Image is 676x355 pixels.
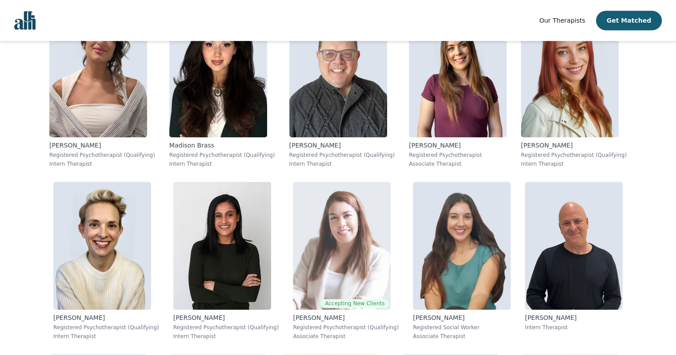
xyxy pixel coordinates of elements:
[53,324,159,331] p: Registered Psychotherapist (Qualifying)
[53,313,159,322] p: [PERSON_NAME]
[521,9,619,137] img: Lacy_Hunter
[413,324,511,331] p: Registered Social Worker
[409,160,507,168] p: Associate Therapist
[413,182,511,310] img: Amrit_Bhangoo
[518,175,630,347] a: Jeff_Watson[PERSON_NAME]Intern Therapist
[53,182,151,310] img: Bree_Greig
[525,324,623,331] p: Intern Therapist
[173,313,279,322] p: [PERSON_NAME]
[46,175,166,347] a: Bree_Greig[PERSON_NAME]Registered Psychotherapist (Qualifying)Intern Therapist
[42,2,162,175] a: Fernanda_Bravo[PERSON_NAME]Registered Psychotherapist (Qualifying)Intern Therapist
[49,9,147,137] img: Fernanda_Bravo
[53,333,159,340] p: Intern Therapist
[169,152,275,159] p: Registered Psychotherapist (Qualifying)
[49,160,155,168] p: Intern Therapist
[402,2,514,175] a: Natalie_Taylor[PERSON_NAME]Registered PsychotherapistAssociate Therapist
[173,333,279,340] p: Intern Therapist
[320,299,389,308] span: Accepting New Clients
[409,152,507,159] p: Registered Psychotherapist
[49,152,155,159] p: Registered Psychotherapist (Qualifying)
[293,324,399,331] p: Registered Psychotherapist (Qualifying)
[413,333,511,340] p: Associate Therapist
[49,141,155,150] p: [PERSON_NAME]
[539,15,585,26] a: Our Therapists
[289,160,395,168] p: Intern Therapist
[173,182,271,310] img: Mandeep_Lalli
[521,160,627,168] p: Intern Therapist
[166,175,286,347] a: Mandeep_Lalli[PERSON_NAME]Registered Psychotherapist (Qualifying)Intern Therapist
[169,9,267,137] img: Madison_Brass
[282,2,402,175] a: David_Newman[PERSON_NAME]Registered Psychotherapist (Qualifying)Intern Therapist
[525,182,623,310] img: Jeff_Watson
[289,152,395,159] p: Registered Psychotherapist (Qualifying)
[409,9,507,137] img: Natalie_Taylor
[521,141,627,150] p: [PERSON_NAME]
[169,141,275,150] p: Madison Brass
[286,175,406,347] a: Ava_PouyandehAccepting New Clients[PERSON_NAME]Registered Psychotherapist (Qualifying)Associate T...
[514,2,634,175] a: Lacy_Hunter[PERSON_NAME]Registered Psychotherapist (Qualifying)Intern Therapist
[596,11,662,30] button: Get Matched
[162,2,282,175] a: Madison_BrassMadison BrassRegistered Psychotherapist (Qualifying)Intern Therapist
[413,313,511,322] p: [PERSON_NAME]
[14,11,36,30] img: alli logo
[406,175,518,347] a: Amrit_Bhangoo[PERSON_NAME]Registered Social WorkerAssociate Therapist
[293,333,399,340] p: Associate Therapist
[293,182,391,310] img: Ava_Pouyandeh
[289,9,387,137] img: David_Newman
[521,152,627,159] p: Registered Psychotherapist (Qualifying)
[169,160,275,168] p: Intern Therapist
[293,313,399,322] p: [PERSON_NAME]
[173,324,279,331] p: Registered Psychotherapist (Qualifying)
[539,17,585,24] span: Our Therapists
[525,313,623,322] p: [PERSON_NAME]
[289,141,395,150] p: [PERSON_NAME]
[409,141,507,150] p: [PERSON_NAME]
